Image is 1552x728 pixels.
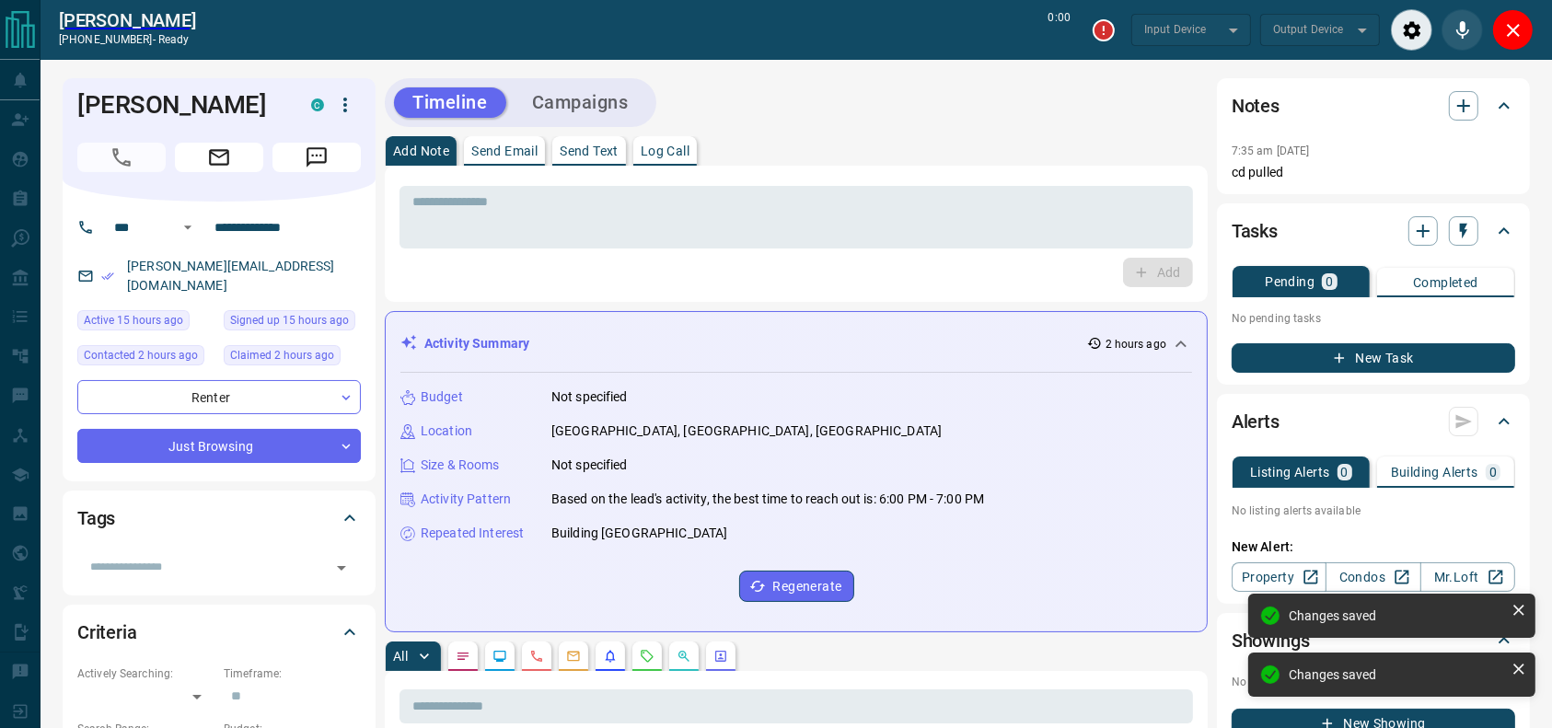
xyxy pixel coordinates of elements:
a: Condos [1326,562,1420,592]
p: Send Text [560,144,619,157]
div: Thu Aug 14 2025 [224,310,361,336]
div: Showings [1232,618,1515,663]
span: Active 15 hours ago [84,311,183,329]
p: Send Email [471,144,538,157]
p: 0 [1341,466,1349,479]
p: Timeframe: [224,665,361,682]
div: Renter [77,380,361,414]
svg: Email Verified [101,270,114,283]
p: Activity Pattern [421,490,511,509]
p: 0:00 [1048,9,1071,51]
div: Just Browsing [77,429,361,463]
span: Signed up 15 hours ago [230,311,349,329]
button: Campaigns [514,87,647,118]
p: 0 [1489,466,1497,479]
span: Contacted 2 hours ago [84,346,198,364]
p: Not specified [551,456,628,475]
p: Completed [1413,276,1478,289]
p: All [393,650,408,663]
div: Alerts [1232,399,1515,444]
p: Repeated Interest [421,524,524,543]
div: Activity Summary2 hours ago [400,327,1192,361]
p: No pending tasks [1232,305,1515,332]
p: Based on the lead's activity, the best time to reach out is: 6:00 PM - 7:00 PM [551,490,984,509]
svg: Agent Actions [713,649,728,664]
p: cd pulled [1232,163,1515,182]
h1: [PERSON_NAME] [77,90,284,120]
svg: Listing Alerts [603,649,618,664]
div: Changes saved [1289,667,1504,682]
a: [PERSON_NAME] [59,9,196,31]
div: Tasks [1232,209,1515,253]
p: Budget [421,387,463,407]
a: [PERSON_NAME][EMAIL_ADDRESS][DOMAIN_NAME] [127,259,335,293]
div: Audio Settings [1391,9,1432,51]
p: Location [421,422,472,441]
div: Thu Aug 14 2025 [77,310,214,336]
p: No showings booked [1232,674,1515,690]
p: Size & Rooms [421,456,500,475]
a: Mr.Loft [1420,562,1515,592]
a: Property [1232,562,1326,592]
span: Claimed 2 hours ago [230,346,334,364]
p: Activity Summary [424,334,529,353]
button: Open [329,555,354,581]
div: Mute [1442,9,1483,51]
h2: Tags [77,503,115,533]
h2: Notes [1232,91,1280,121]
p: Building [GEOGRAPHIC_DATA] [551,524,727,543]
div: Changes saved [1289,608,1504,623]
p: No listing alerts available [1232,503,1515,519]
button: New Task [1232,343,1515,373]
p: 0 [1326,275,1333,288]
p: [PHONE_NUMBER] - [59,31,196,48]
div: condos.ca [311,98,324,111]
h2: Tasks [1232,216,1278,246]
svg: Opportunities [677,649,691,664]
svg: Calls [529,649,544,664]
p: 2 hours ago [1106,336,1166,352]
div: Close [1492,9,1534,51]
svg: Emails [566,649,581,664]
div: Notes [1232,84,1515,128]
svg: Requests [640,649,654,664]
p: Log Call [641,144,689,157]
button: Timeline [394,87,506,118]
p: Pending [1265,275,1315,288]
span: Message [272,143,361,172]
p: Building Alerts [1391,466,1478,479]
h2: Alerts [1232,407,1280,436]
p: New Alert: [1232,537,1515,557]
p: Not specified [551,387,628,407]
svg: Lead Browsing Activity [492,649,507,664]
p: 7:35 am [DATE] [1232,144,1310,157]
span: Call [77,143,166,172]
p: Add Note [393,144,449,157]
div: Fri Aug 15 2025 [224,345,361,371]
svg: Notes [456,649,470,664]
div: Criteria [77,610,361,654]
div: Fri Aug 15 2025 [77,345,214,371]
button: Regenerate [739,571,854,602]
p: [GEOGRAPHIC_DATA], [GEOGRAPHIC_DATA], [GEOGRAPHIC_DATA] [551,422,942,441]
h2: Showings [1232,626,1310,655]
h2: Criteria [77,618,137,647]
button: Open [177,216,199,238]
div: Tags [77,496,361,540]
p: Actively Searching: [77,665,214,682]
span: Email [175,143,263,172]
span: ready [158,33,190,46]
p: Listing Alerts [1250,466,1330,479]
